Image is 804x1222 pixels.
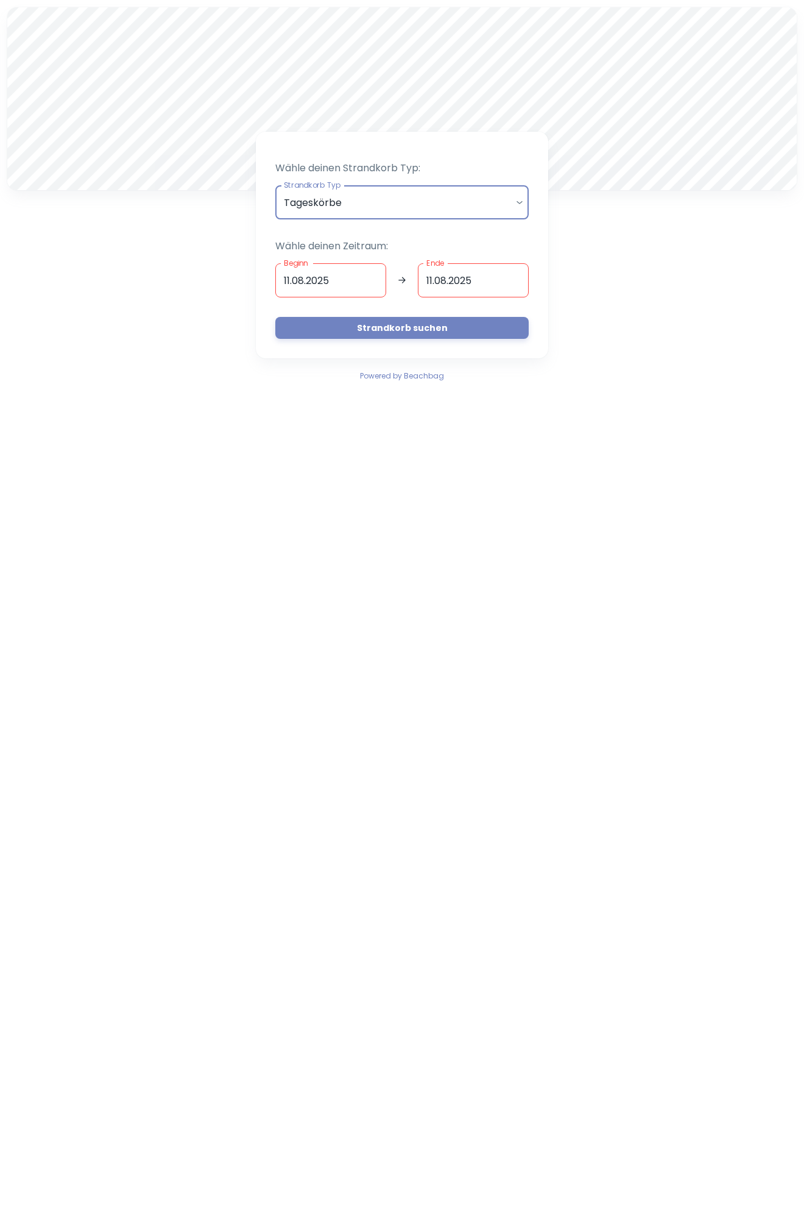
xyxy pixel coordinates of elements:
[275,263,386,297] input: dd.mm.yyyy
[418,263,529,297] input: dd.mm.yyyy
[284,258,308,268] label: Beginn
[275,239,529,254] p: Wähle deinen Zeitraum:
[426,258,444,268] label: Ende
[284,180,340,190] label: Strandkorb Typ
[275,161,529,176] p: Wähle deinen Strandkorb Typ:
[275,317,529,339] button: Strandkorb suchen
[275,185,529,219] div: Tageskörbe
[360,371,444,381] span: Powered by Beachbag
[360,368,444,383] a: Powered by Beachbag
